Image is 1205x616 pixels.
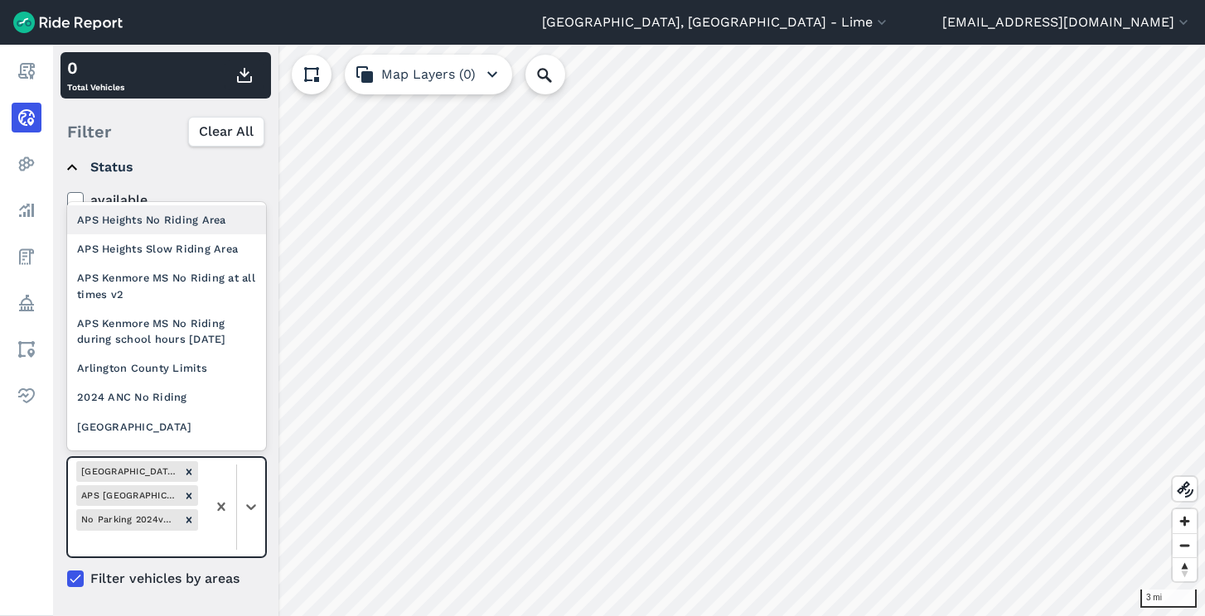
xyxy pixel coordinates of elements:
div: 3 mi [1140,590,1197,608]
summary: Status [67,144,264,190]
div: 2024 ANC No Riding [67,383,266,411]
div: APS Heights Slow Riding Area [67,234,266,263]
a: Areas [12,334,41,364]
img: Ride Report [13,12,123,33]
div: APS Kenmore MS No Riding at all times v2 [67,263,266,308]
button: Reset bearing to north [1173,557,1197,581]
button: Map Layers (0) [345,55,512,94]
div: Filter [60,106,271,157]
div: Remove APS Kenmore MS No Parking Area 2025-06-27 [180,485,198,506]
button: [GEOGRAPHIC_DATA], [GEOGRAPHIC_DATA] - Lime [542,12,890,32]
div: No Parking 2024v002 [76,509,180,530]
input: Search Location or Vehicles [525,55,592,94]
div: Remove APS Heights No Parking Area [180,461,198,482]
a: Report [12,56,41,86]
div: Arlington County Limits [67,354,266,383]
div: Total Vehicles [67,55,124,95]
div: [GEOGRAPHIC_DATA] Area [76,461,180,482]
button: Clear All [188,117,264,147]
div: 2024 EEAs Combined [67,441,266,470]
button: Zoom in [1173,509,1197,533]
div: Remove No Parking 2024v002 [180,509,198,530]
a: Health [12,381,41,411]
a: Realtime [12,103,41,132]
span: Clear All [199,122,254,142]
div: APS Kenmore MS No Riding during school hours [DATE] [67,309,266,354]
canvas: Map [53,45,1205,616]
button: [EMAIL_ADDRESS][DOMAIN_NAME] [942,12,1192,32]
a: Fees [12,242,41,272]
label: available [67,190,266,210]
a: Policy [12,288,41,318]
button: Zoom out [1173,533,1197,557]
div: APS [GEOGRAPHIC_DATA] Area [DATE] [76,485,180,506]
a: Analyze [12,195,41,225]
label: Filter vehicles by areas [67,569,266,589]
a: Heatmaps [12,149,41,179]
div: APS Heights No Riding Area [67,205,266,234]
div: [GEOGRAPHIC_DATA] [67,412,266,441]
div: 0 [67,55,124,80]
